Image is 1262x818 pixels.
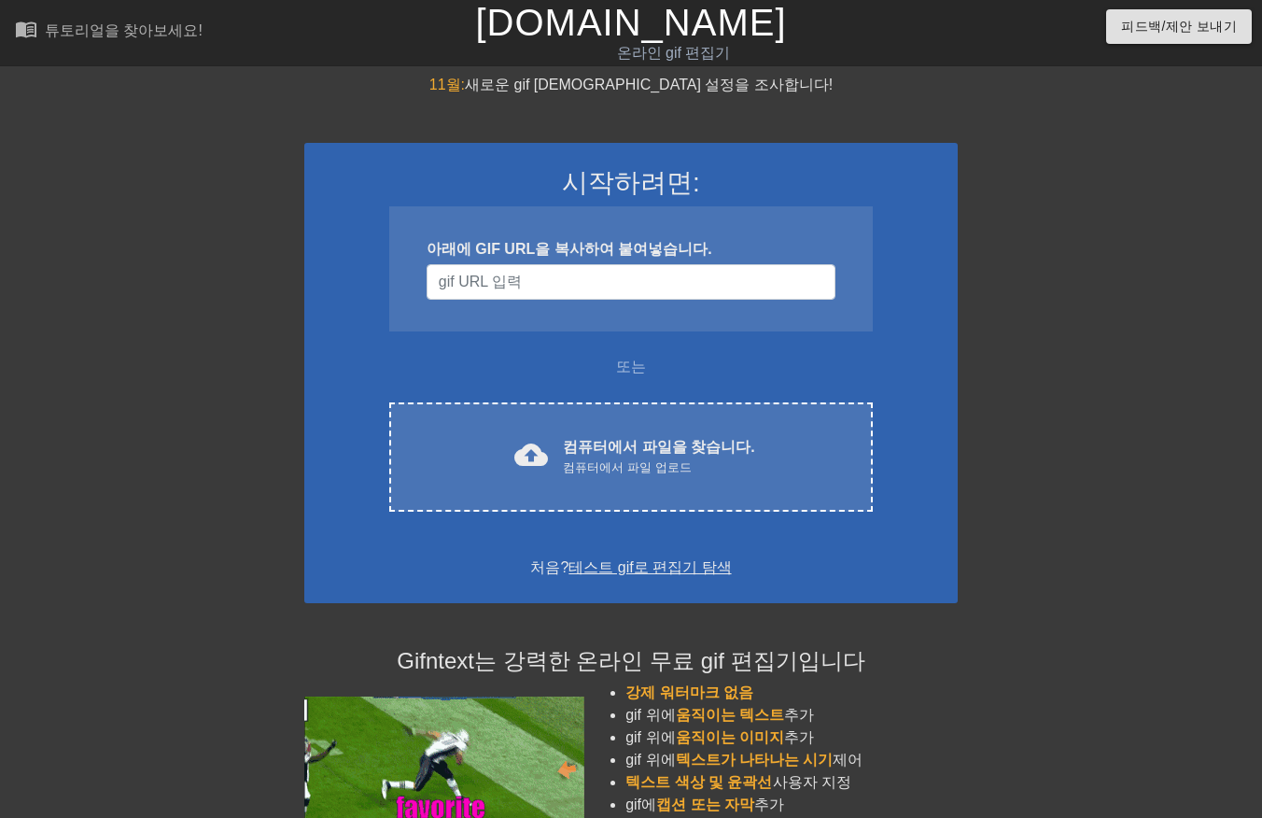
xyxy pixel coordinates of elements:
span: 강제 워터마크 없음 [625,684,753,700]
span: 11월: [429,77,465,92]
span: 텍스트 색상 및 윤곽선 [625,774,772,790]
span: 캡션 또는 자막 [656,797,754,812]
span: 텍스트가 나타나는 시기 [676,752,834,768]
li: gif 위에 추가 [625,704,958,726]
div: 처음? [329,557,933,579]
font: 컴퓨터에서 파일을 찾습니다. [563,439,754,455]
a: [DOMAIN_NAME] [475,2,786,43]
div: 튜토리얼을 찾아보세요! [45,22,203,38]
span: 피드백/제안 보내기 [1121,15,1237,38]
span: 움직이는 이미지 [676,729,784,745]
span: cloud_upload [514,438,548,472]
li: gif에 추가 [625,794,958,816]
h3: 시작하려면: [329,167,933,199]
input: 사용자 이름 [427,264,835,300]
li: 사용자 지정 [625,771,958,794]
span: 움직이는 텍스트 [676,707,784,723]
div: 컴퓨터에서 파일 업로드 [563,458,754,477]
a: 튜토리얼을 찾아보세요! [15,18,203,47]
li: gif 위에 추가 [625,726,958,749]
a: 테스트 gif로 편집기 탐색 [568,559,731,575]
div: 아래에 GIF URL을 복사하여 붙여넣습니다. [427,238,835,261]
div: 새로운 gif [DEMOGRAPHIC_DATA] 설정을 조사합니다! [304,74,958,96]
span: menu_book [15,18,37,40]
div: 온라인 gif 편집기 [430,42,918,64]
div: 또는 [353,356,909,378]
h4: Gifntext는 강력한 온라인 무료 gif 편집기입니다 [304,648,958,675]
button: 피드백/제안 보내기 [1106,9,1252,44]
li: gif 위에 제어 [625,749,958,771]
